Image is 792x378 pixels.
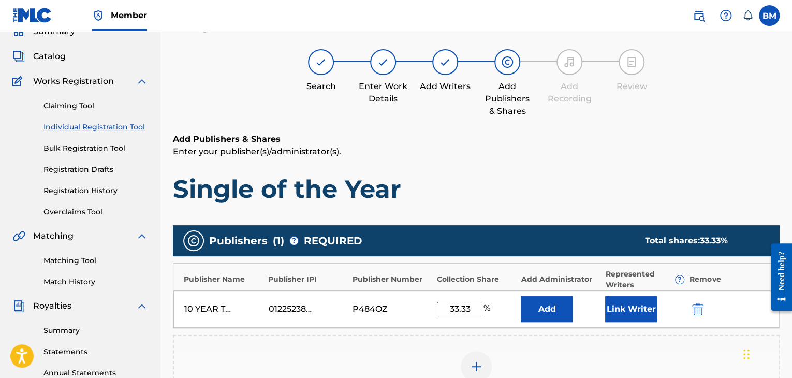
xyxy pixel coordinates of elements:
div: Add Writers [419,80,471,93]
a: Public Search [688,5,709,26]
div: Search [295,80,347,93]
a: Match History [43,277,148,287]
img: step indicator icon for Search [315,56,327,68]
a: Registration Drafts [43,164,148,175]
img: Works Registration [12,75,26,88]
img: 12a2ab48e56ec057fbd8.svg [692,303,703,315]
a: SummarySummary [12,25,75,38]
div: Collection Share [437,274,516,285]
div: Enter Work Details [357,80,409,105]
span: % [483,302,493,316]
img: step indicator icon for Review [625,56,638,68]
img: publishers [187,235,200,247]
div: Publisher Name [184,274,263,285]
img: Royalties [12,300,25,312]
div: Publisher IPI [268,274,347,285]
p: Enter your publisher(s)/administrator(s). [173,146,780,158]
button: Link Writer [605,296,657,322]
button: Add [521,296,573,322]
img: expand [136,75,148,88]
h1: Single of the Year [173,173,780,205]
img: Catalog [12,50,25,63]
a: CatalogCatalog [12,50,66,63]
img: Matching [12,230,25,242]
iframe: Chat Widget [740,328,792,378]
img: search [693,9,705,22]
div: User Menu [759,5,780,26]
div: Notifications [742,10,753,21]
span: 33.33 % [700,236,728,245]
span: Summary [33,25,75,38]
a: Individual Registration Tool [43,122,148,133]
a: Summary [43,325,148,336]
img: MLC Logo [12,8,52,23]
img: add [470,360,482,373]
div: Remove [690,274,769,285]
img: expand [136,300,148,312]
div: Add Administrator [521,274,600,285]
img: step indicator icon for Add Recording [563,56,576,68]
a: Overclaims Tool [43,207,148,217]
span: Matching [33,230,74,242]
div: Add Publishers & Shares [481,80,533,118]
img: expand [136,230,148,242]
img: Summary [12,25,25,38]
span: Member [111,9,147,21]
a: Statements [43,346,148,357]
div: Represented Writers [605,269,684,290]
span: Royalties [33,300,71,312]
div: Publisher Number [353,274,432,285]
img: help [720,9,732,22]
div: Drag [743,339,750,370]
div: Help [715,5,736,26]
a: Registration History [43,185,148,196]
span: ? [290,237,298,245]
img: step indicator icon for Add Writers [439,56,451,68]
a: Claiming Tool [43,100,148,111]
iframe: Resource Center [763,236,792,319]
span: ? [676,275,684,284]
span: Publishers [209,233,268,249]
img: Top Rightsholder [92,9,105,22]
div: Add Recording [544,80,595,105]
img: step indicator icon for Enter Work Details [377,56,389,68]
span: REQUIRED [304,233,362,249]
div: Review [606,80,657,93]
span: Works Registration [33,75,114,88]
h6: Add Publishers & Shares [173,133,780,146]
a: Matching Tool [43,255,148,266]
div: Total shares: [645,235,759,247]
span: ( 1 ) [273,233,284,249]
span: Catalog [33,50,66,63]
img: step indicator icon for Add Publishers & Shares [501,56,514,68]
a: Bulk Registration Tool [43,143,148,154]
